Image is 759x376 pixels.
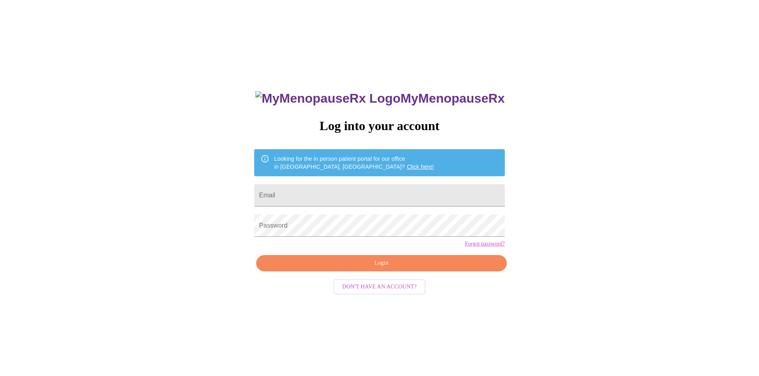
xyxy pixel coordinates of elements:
[265,258,497,268] span: Login
[254,119,504,133] h3: Log into your account
[274,152,434,174] div: Looking for the in person patient portal for our office in [GEOGRAPHIC_DATA], [GEOGRAPHIC_DATA]?
[256,255,506,271] button: Login
[465,241,505,247] a: Forgot password?
[333,279,426,295] button: Don't have an account?
[255,91,505,106] h3: MyMenopauseRx
[255,91,400,106] img: MyMenopauseRx Logo
[342,282,417,292] span: Don't have an account?
[407,164,434,170] a: Click here!
[331,282,428,289] a: Don't have an account?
